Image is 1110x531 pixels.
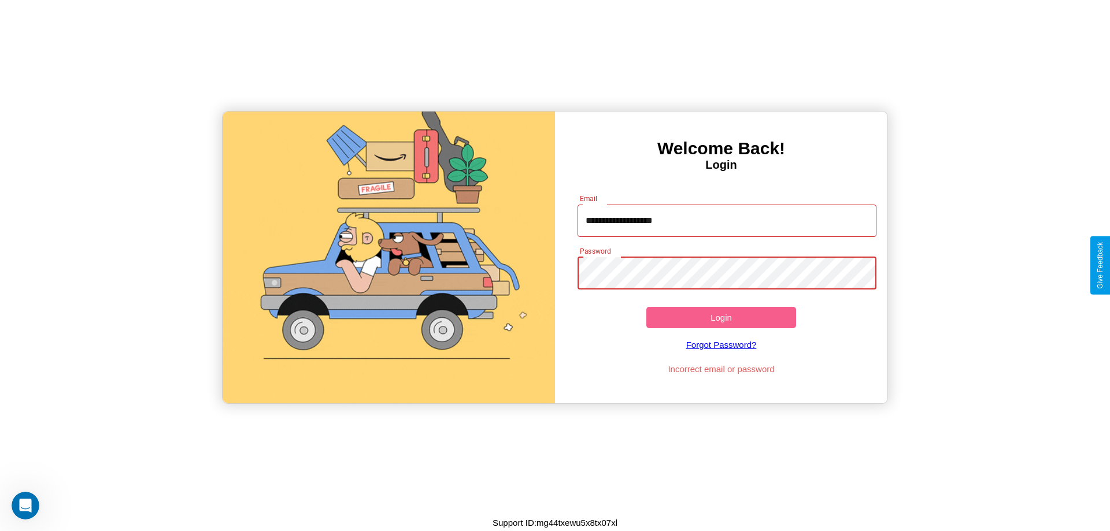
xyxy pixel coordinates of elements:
p: Support ID: mg44txewu5x8tx07xl [493,515,617,530]
button: Login [646,307,796,328]
label: Email [580,194,598,203]
a: Forgot Password? [572,328,871,361]
img: gif [223,112,555,403]
h3: Welcome Back! [555,139,887,158]
label: Password [580,246,610,256]
iframe: Intercom live chat [12,492,39,519]
div: Give Feedback [1096,242,1104,289]
h4: Login [555,158,887,172]
p: Incorrect email or password [572,361,871,377]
